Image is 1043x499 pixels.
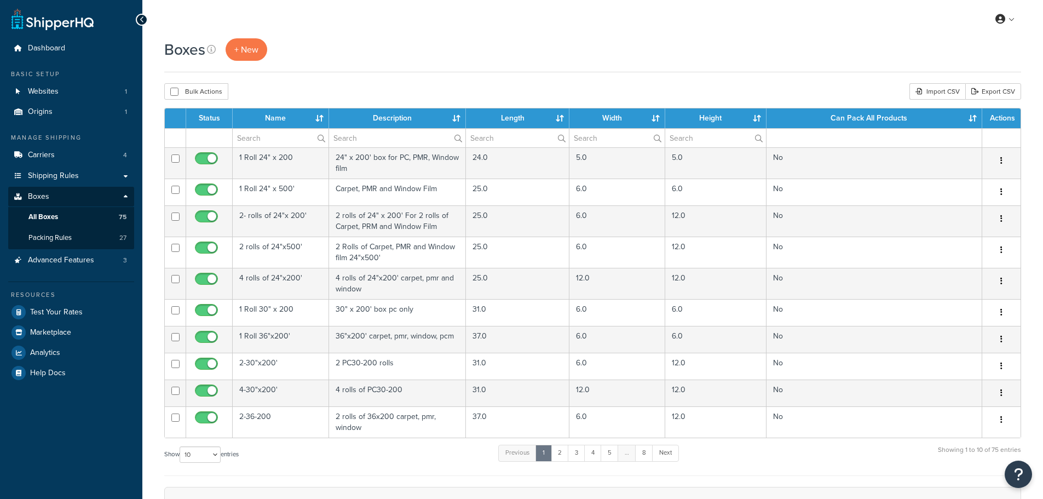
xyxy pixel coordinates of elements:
[8,145,134,165] li: Carriers
[233,380,329,406] td: 4-30"x200'
[329,129,466,147] input: Search
[551,445,569,461] a: 2
[569,129,664,147] input: Search
[569,380,665,406] td: 12.0
[329,147,466,179] td: 24" x 200' box for PC, PMR, Window film
[8,102,134,122] a: Origins 1
[329,326,466,353] td: 36"x200' carpet, pmr, window, pcm
[8,145,134,165] a: Carriers 4
[233,108,329,128] th: Name : activate to sort column ascending
[665,108,767,128] th: Height : activate to sort column ascending
[982,108,1021,128] th: Actions
[8,323,134,342] a: Marketplace
[8,302,134,322] a: Test Your Rates
[601,445,619,461] a: 5
[909,83,965,100] div: Import CSV
[569,108,665,128] th: Width : activate to sort column ascending
[329,205,466,237] td: 2 rolls of 24" x 200' For 2 rolls of Carpet, PRM and Window Film
[568,445,585,461] a: 3
[8,207,134,227] a: All Boxes 75
[767,299,982,326] td: No
[466,237,569,268] td: 25.0
[180,446,221,463] select: Showentries
[498,445,537,461] a: Previous
[125,107,127,117] span: 1
[123,256,127,265] span: 3
[767,108,982,128] th: Can Pack All Products : activate to sort column ascending
[767,237,982,268] td: No
[8,82,134,102] a: Websites 1
[164,83,228,100] button: Bulk Actions
[8,363,134,383] a: Help Docs
[8,228,134,248] li: Packing Rules
[569,326,665,353] td: 6.0
[8,166,134,186] a: Shipping Rules
[11,8,94,30] a: ShipperHQ Home
[233,179,329,205] td: 1 Roll 24" x 500'
[119,213,126,222] span: 75
[466,147,569,179] td: 24.0
[125,87,127,96] span: 1
[665,205,767,237] td: 12.0
[767,268,982,299] td: No
[466,299,569,326] td: 31.0
[28,256,94,265] span: Advanced Features
[665,129,766,147] input: Search
[8,102,134,122] li: Origins
[767,380,982,406] td: No
[618,445,636,461] a: …
[665,268,767,299] td: 12.0
[234,43,258,56] span: + New
[28,213,58,222] span: All Boxes
[767,353,982,380] td: No
[329,353,466,380] td: 2 PC30-200 rolls
[569,237,665,268] td: 6.0
[767,179,982,205] td: No
[8,343,134,363] a: Analytics
[28,107,53,117] span: Origins
[233,205,329,237] td: 2- rolls of 24"x 200'
[28,87,59,96] span: Websites
[226,38,267,61] a: + New
[767,205,982,237] td: No
[584,445,602,461] a: 4
[665,299,767,326] td: 6.0
[569,205,665,237] td: 6.0
[8,250,134,271] li: Advanced Features
[466,353,569,380] td: 31.0
[569,299,665,326] td: 6.0
[665,406,767,438] td: 12.0
[569,406,665,438] td: 6.0
[652,445,679,461] a: Next
[233,353,329,380] td: 2-30"x200'
[329,237,466,268] td: 2 Rolls of Carpet, PMR and Window film 24"x500'
[233,326,329,353] td: 1 Roll 36"x200'
[123,151,127,160] span: 4
[466,406,569,438] td: 37.0
[329,108,466,128] th: Description : activate to sort column ascending
[329,299,466,326] td: 30" x 200' box pc only
[466,326,569,353] td: 37.0
[329,268,466,299] td: 4 rolls of 24"x200' carpet, pmr and window
[233,299,329,326] td: 1 Roll 30" x 200
[767,147,982,179] td: No
[8,187,134,207] a: Boxes
[186,108,233,128] th: Status
[767,406,982,438] td: No
[30,308,83,317] span: Test Your Rates
[8,207,134,227] li: All Boxes
[30,328,71,337] span: Marketplace
[8,250,134,271] a: Advanced Features 3
[8,38,134,59] a: Dashboard
[233,406,329,438] td: 2-36-200
[535,445,552,461] a: 1
[466,380,569,406] td: 31.0
[119,233,126,243] span: 27
[164,446,239,463] label: Show entries
[233,129,329,147] input: Search
[8,187,134,249] li: Boxes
